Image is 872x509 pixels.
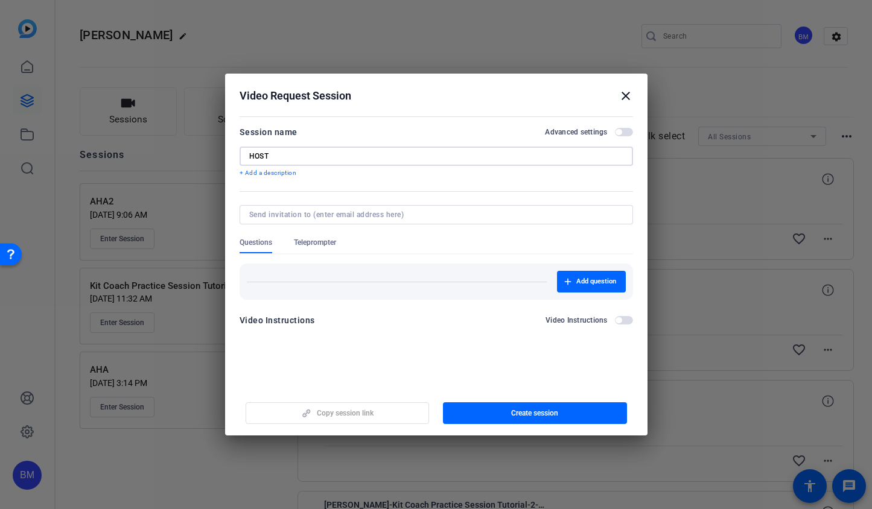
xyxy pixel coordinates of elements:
h2: Advanced settings [545,127,607,137]
div: Video Request Session [240,89,633,103]
span: Teleprompter [294,238,336,247]
button: Create session [443,402,627,424]
div: Session name [240,125,298,139]
button: Add question [557,271,626,292]
div: Video Instructions [240,313,315,327]
h2: Video Instructions [546,315,608,325]
input: Enter Session Name [249,151,623,161]
span: Create session [511,408,558,418]
p: + Add a description [240,168,633,178]
span: Add question [576,277,616,286]
span: Questions [240,238,272,247]
input: Send invitation to (enter email address here) [249,210,619,220]
mat-icon: close [619,89,633,103]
